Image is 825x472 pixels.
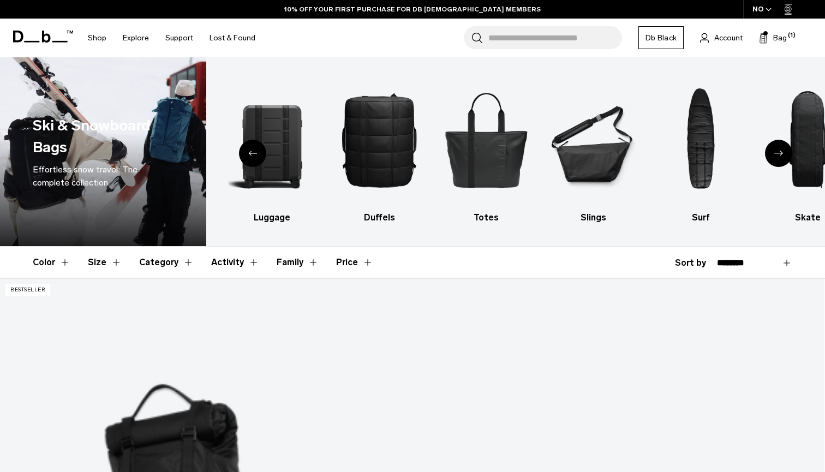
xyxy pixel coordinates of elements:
img: Db [121,74,209,206]
a: Lost & Found [210,19,255,57]
button: Toggle Price [336,247,373,278]
a: Db Duffels [335,74,423,224]
span: Bag [773,32,787,44]
a: Db Backpacks [121,74,209,224]
button: Toggle Filter [211,247,259,278]
div: Previous slide [239,140,266,167]
h3: Totes [443,211,530,224]
a: Db Totes [443,74,530,224]
img: Db [656,74,744,206]
h1: Ski & Snowboard Bags [33,115,170,159]
a: 10% OFF YOUR FIRST PURCHASE FOR DB [DEMOGRAPHIC_DATA] MEMBERS [284,4,541,14]
h3: Surf [656,211,744,224]
h3: Luggage [228,211,316,224]
a: Db Surf [656,74,744,224]
button: Toggle Filter [277,247,319,278]
img: Db [443,74,530,206]
button: Toggle Filter [33,247,70,278]
img: Db [335,74,423,206]
nav: Main Navigation [80,19,264,57]
h3: Slings [549,211,637,224]
img: Db [228,74,316,206]
span: (1) [788,31,796,40]
button: Toggle Filter [88,247,122,278]
a: Account [700,31,743,44]
p: Bestseller [5,284,50,296]
li: 3 / 10 [228,74,316,224]
button: Bag (1) [759,31,787,44]
span: Account [714,32,743,44]
span: Effortless snow travel: The complete collection. [33,164,137,188]
img: Db [549,74,637,206]
a: Explore [123,19,149,57]
a: Db Luggage [228,74,316,224]
a: Db Black [638,26,684,49]
a: Db Slings [549,74,637,224]
div: Next slide [765,140,792,167]
li: 7 / 10 [656,74,744,224]
h3: Duffels [335,211,423,224]
li: 6 / 10 [549,74,637,224]
button: Toggle Filter [139,247,194,278]
h3: Backpacks [121,211,209,224]
a: Shop [88,19,106,57]
li: 5 / 10 [443,74,530,224]
li: 4 / 10 [335,74,423,224]
a: Support [165,19,193,57]
li: 2 / 10 [121,74,209,224]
